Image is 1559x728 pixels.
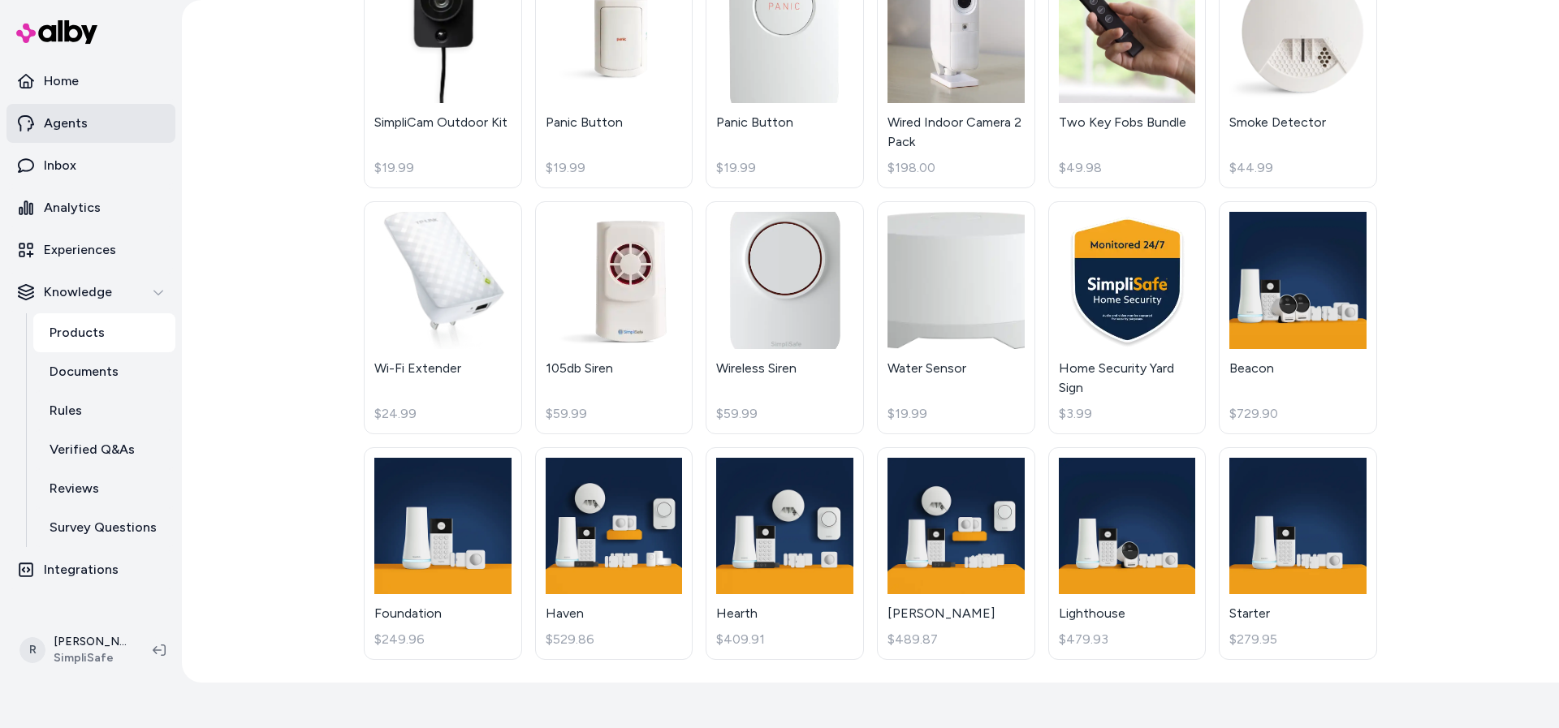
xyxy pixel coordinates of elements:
a: Survey Questions [33,508,175,547]
p: Inbox [44,156,76,175]
a: HearthHearth$409.91 [706,447,864,661]
p: Documents [50,362,119,381]
a: Knox[PERSON_NAME]$489.87 [877,447,1035,661]
a: Integrations [6,550,175,589]
p: Analytics [44,198,101,218]
p: Rules [50,401,82,420]
a: FoundationFoundation$249.96 [364,447,522,661]
p: Reviews [50,479,99,498]
a: Wi-Fi ExtenderWi-Fi Extender$24.99 [364,201,522,434]
a: Verified Q&As [33,430,175,469]
button: R[PERSON_NAME]SimpliSafe [10,624,140,676]
p: Integrations [44,560,119,579]
a: Products [33,313,175,352]
p: Products [50,323,105,342]
p: Agents [44,114,88,133]
a: Home Security Yard SignHome Security Yard Sign$3.99 [1048,201,1207,434]
a: Agents [6,104,175,143]
img: alby Logo [16,20,97,44]
a: Inbox [6,146,175,185]
a: Reviews [33,469,175,508]
a: Wireless SirenWireless Siren$59.99 [706,201,864,434]
a: Documents [33,352,175,391]
a: Analytics [6,188,175,227]
p: Verified Q&As [50,440,135,459]
a: StarterStarter$279.95 [1219,447,1377,661]
p: Knowledge [44,282,112,302]
span: SimpliSafe [54,650,127,666]
button: Knowledge [6,273,175,312]
a: Water SensorWater Sensor$19.99 [877,201,1035,434]
span: R [19,637,45,663]
a: HavenHaven$529.86 [535,447,693,661]
a: BeaconBeacon$729.90 [1219,201,1377,434]
p: [PERSON_NAME] [54,634,127,650]
a: Experiences [6,230,175,269]
a: Rules [33,391,175,430]
p: Experiences [44,240,116,260]
a: 105db Siren105db Siren$59.99 [535,201,693,434]
a: Home [6,62,175,101]
p: Survey Questions [50,518,157,537]
p: Home [44,71,79,91]
a: LighthouseLighthouse$479.93 [1048,447,1207,661]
